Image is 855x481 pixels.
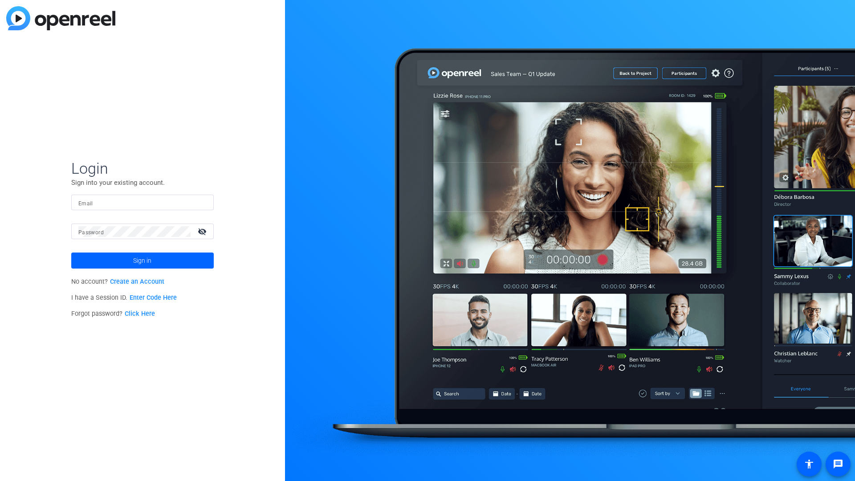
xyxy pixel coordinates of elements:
mat-icon: visibility_off [192,225,214,238]
span: I have a Session ID. [71,294,177,302]
button: Sign in [71,253,214,269]
mat-label: Email [78,200,93,207]
p: Sign into your existing account. [71,178,214,188]
span: Sign in [133,249,151,272]
input: Enter Email Address [78,197,207,208]
a: Enter Code Here [130,294,177,302]
span: Login [71,159,214,178]
span: No account? [71,278,164,285]
mat-label: Password [78,229,104,236]
mat-icon: accessibility [804,459,814,469]
img: blue-gradient.svg [6,6,115,30]
mat-icon: message [833,459,843,469]
span: Forgot password? [71,310,155,318]
a: Create an Account [110,278,164,285]
a: Click Here [125,310,155,318]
